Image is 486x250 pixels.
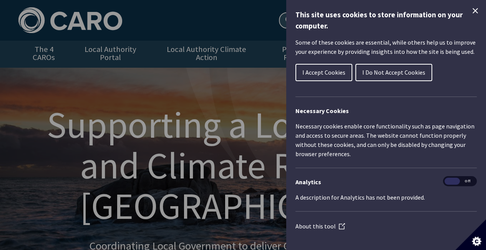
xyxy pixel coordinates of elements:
a: About this tool [295,222,345,230]
span: Off [460,178,475,185]
h3: Analytics [295,177,477,187]
h2: Necessary Cookies [295,106,477,115]
p: Some of these cookies are essential, while others help us to improve your experience by providing... [295,38,477,56]
button: I Do Not Accept Cookies [355,64,432,81]
h1: This site uses cookies to store information on your computer. [295,9,477,32]
button: I Accept Cookies [295,64,352,81]
button: Close Cookie Control [471,6,480,15]
span: I Do Not Accept Cookies [362,68,425,76]
button: Set cookie preferences [455,219,486,250]
span: I Accept Cookies [302,68,345,76]
span: On [445,178,460,185]
p: Necessary cookies enable core functionality such as page navigation and access to secure areas. T... [295,122,477,158]
p: A description for Analytics has not been provided. [295,193,477,202]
